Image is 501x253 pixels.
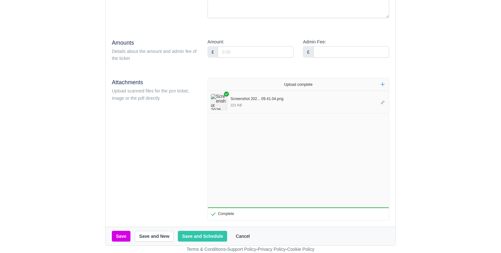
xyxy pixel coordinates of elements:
a: Cancel [232,231,254,242]
div: Complete [208,207,235,220]
div: Upload scanned files for the pcn ticket, image or the pdf directly [112,87,198,102]
div: Complete [211,211,234,217]
a: Screenshot 2025-08-19 at 09.41.04.png [211,94,227,110]
a: Cookie Policy [287,247,314,252]
div: 221 KB [231,103,242,107]
a: Privacy Policy [258,247,286,252]
label: Amount: [208,38,224,46]
div: Upload complete [271,78,325,91]
button: Add more files [378,80,387,89]
div: Screenshot 2025-08-19 at 09.41.04.png [231,97,377,102]
div: File Uploader [208,78,389,220]
iframe: Chat Widget [469,223,501,253]
button: Save and Schedule [178,231,227,242]
a: Terms & Conditions [187,247,226,252]
button: Save and New [135,231,173,242]
button: Copy link [379,98,386,105]
button: Save [112,231,130,242]
div: Details about the amount and admin fee of the ticket [112,48,198,62]
div: £ [208,46,218,58]
h5: Attachments [112,79,198,86]
label: Admin Fee: [303,38,326,46]
a: Support Policy [227,247,256,252]
div: £ [303,46,314,58]
h5: Amounts [112,40,198,46]
input: 0.00 [218,46,293,58]
div: - - - [70,246,431,253]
